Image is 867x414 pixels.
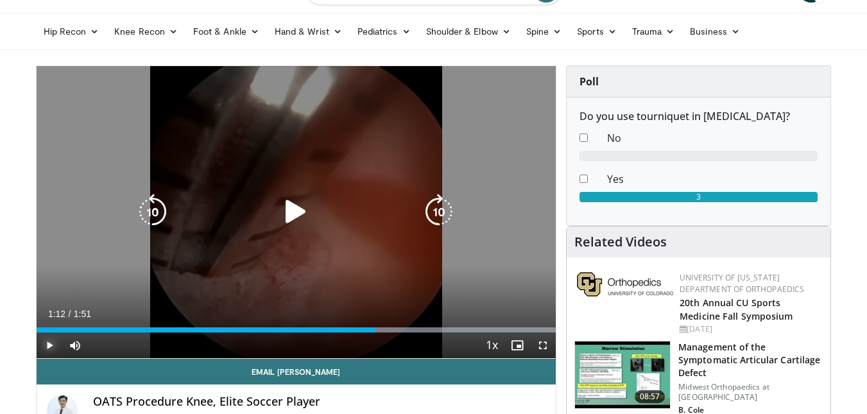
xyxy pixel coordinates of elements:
[37,332,62,358] button: Play
[69,309,71,319] span: /
[37,359,556,384] a: Email [PERSON_NAME]
[479,332,504,358] button: Playback Rate
[575,341,670,408] img: 65e4d27d-8aee-4fd4-8322-9f9f22fd085e.150x105_q85_crop-smart_upscale.jpg
[579,74,599,89] strong: Poll
[682,19,748,44] a: Business
[74,309,91,319] span: 1:51
[36,19,107,44] a: Hip Recon
[680,272,804,295] a: University of [US_STATE] Department of Orthopaedics
[267,19,350,44] a: Hand & Wrist
[635,390,665,403] span: 08:57
[48,309,65,319] span: 1:12
[680,297,793,322] a: 20th Annual CU Sports Medicine Fall Symposium
[678,382,823,402] p: Midwest Orthopaedics at [GEOGRAPHIC_DATA]
[680,323,820,335] div: [DATE]
[418,19,519,44] a: Shoulder & Elbow
[107,19,185,44] a: Knee Recon
[504,332,530,358] button: Enable picture-in-picture mode
[579,192,818,202] div: 3
[93,395,546,409] h4: OATS Procedure Knee, Elite Soccer Player
[185,19,267,44] a: Foot & Ankle
[577,272,673,297] img: 355603a8-37da-49b6-856f-e00d7e9307d3.png.150x105_q85_autocrop_double_scale_upscale_version-0.2.png
[678,341,823,379] h3: Management of the Symptomatic Articular Cartilage Defect
[519,19,569,44] a: Spine
[574,234,667,250] h4: Related Videos
[37,66,556,359] video-js: Video Player
[569,19,624,44] a: Sports
[579,110,818,123] h6: Do you use tourniquet in [MEDICAL_DATA]?
[597,171,827,187] dd: Yes
[37,327,556,332] div: Progress Bar
[624,19,683,44] a: Trauma
[530,332,556,358] button: Fullscreen
[597,130,827,146] dd: No
[350,19,418,44] a: Pediatrics
[62,332,88,358] button: Mute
